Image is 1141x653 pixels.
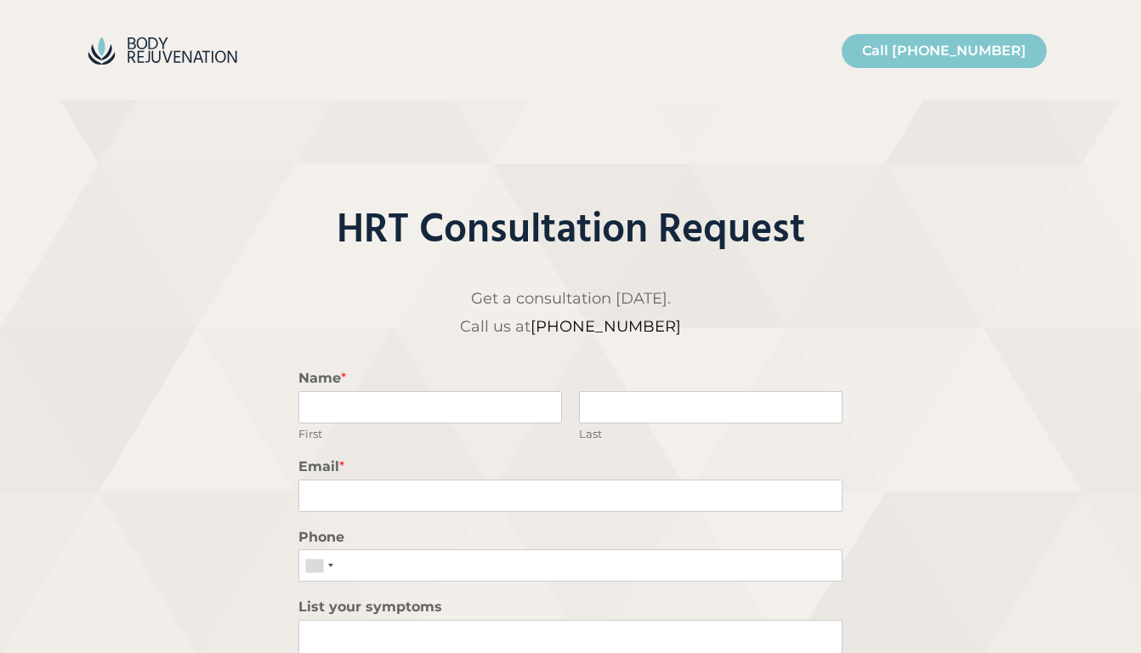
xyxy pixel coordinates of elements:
[579,427,843,441] label: Last
[531,317,681,336] a: [PHONE_NUMBER]
[298,427,562,441] label: First
[298,285,843,340] p: Get a consultation [DATE]. Call us at
[298,370,843,388] label: Name
[842,34,1047,68] a: Call [PHONE_NUMBER]
[298,458,843,476] label: Email
[825,26,1064,77] nav: Primary
[298,529,843,547] label: Phone
[94,202,1047,259] h2: HRT Consultation Request
[298,599,843,616] label: List your symptoms
[77,31,247,71] img: BodyRejuvenation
